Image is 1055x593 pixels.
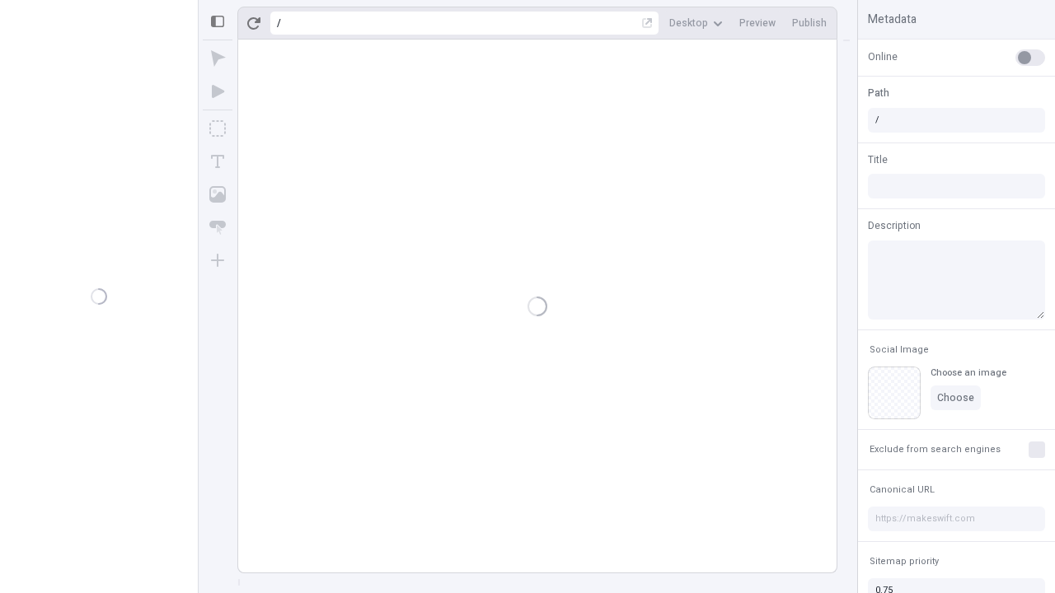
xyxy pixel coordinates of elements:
button: Preview [733,11,782,35]
span: Publish [792,16,827,30]
span: Description [868,218,921,233]
button: Text [203,147,232,176]
span: Sitemap priority [870,555,939,567]
button: Image [203,180,232,209]
span: Choose [937,391,974,404]
button: Exclude from search engines [866,440,1004,460]
button: Publish [785,11,833,35]
span: Title [868,152,888,167]
button: Social Image [866,340,932,360]
span: Path [868,86,889,100]
div: / [277,16,281,30]
button: Box [203,114,232,143]
span: Social Image [870,343,929,356]
div: Choose an image [931,367,1006,379]
input: https://makeswift.com [868,507,1045,531]
span: Preview [739,16,776,30]
span: Desktop [669,16,708,30]
span: Online [868,49,898,64]
span: Exclude from search engines [870,443,1001,455]
button: Sitemap priority [866,552,942,572]
button: Choose [931,385,981,410]
button: Button [203,212,232,242]
button: Desktop [663,11,729,35]
button: Canonical URL [866,480,938,500]
span: Canonical URL [870,483,935,496]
